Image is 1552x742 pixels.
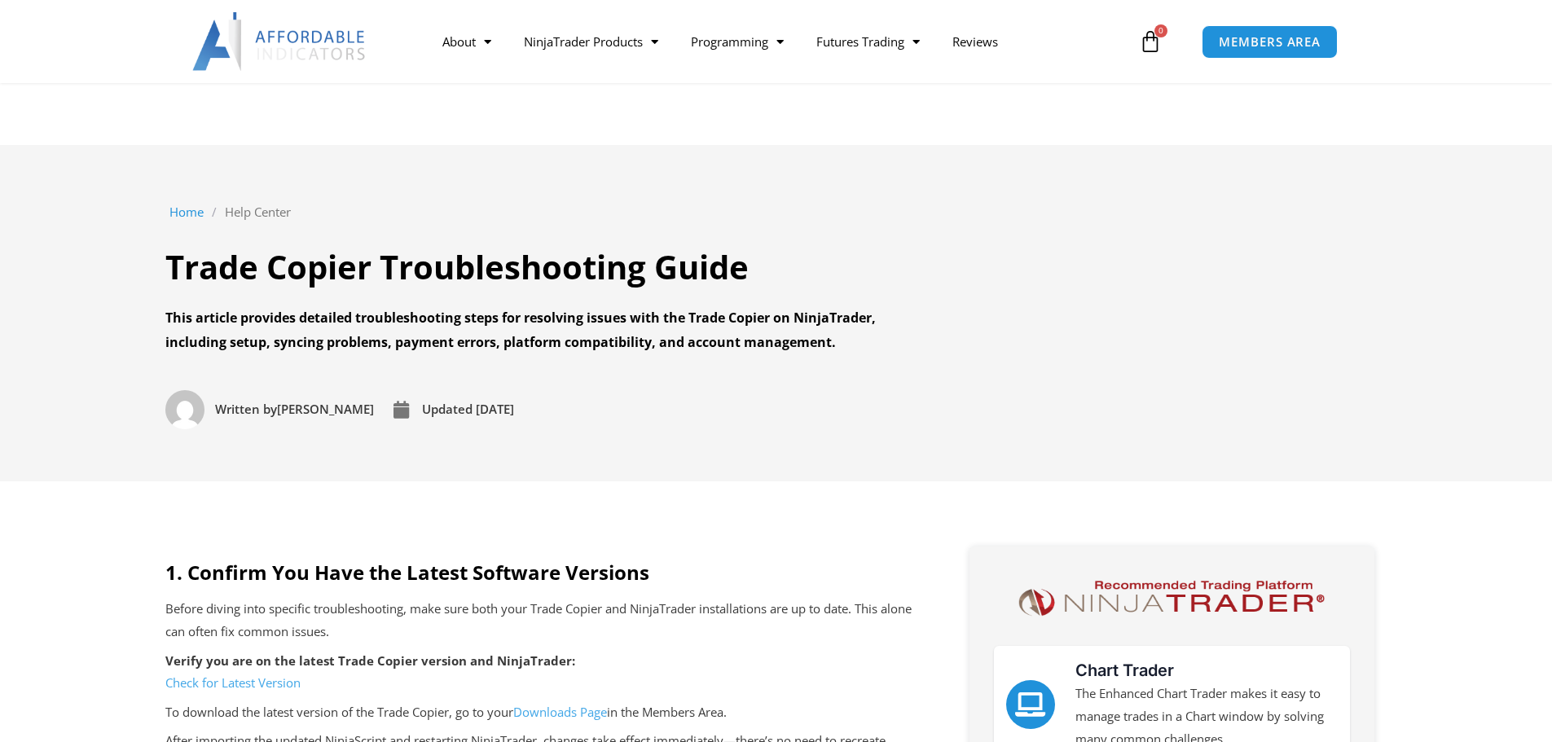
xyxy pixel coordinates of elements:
[225,201,291,224] a: Help Center
[1115,18,1186,65] a: 0
[1011,575,1331,621] img: NinjaTrader Logo | Affordable Indicators – NinjaTrader
[426,23,1135,60] nav: Menu
[165,306,915,354] div: This article provides detailed troubleshooting steps for resolving issues with the Trade Copier o...
[675,23,800,60] a: Programming
[211,398,374,421] span: [PERSON_NAME]
[1202,25,1338,59] a: MEMBERS AREA
[169,201,204,224] a: Home
[508,23,675,60] a: NinjaTrader Products
[192,12,367,71] img: LogoAI | Affordable Indicators – NinjaTrader
[476,401,514,417] time: [DATE]
[165,244,915,290] h1: Trade Copier Troubleshooting Guide
[165,652,575,669] strong: Verify you are on the latest Trade Copier version and NinjaTrader:
[1006,680,1055,729] a: Chart Trader
[165,674,301,691] a: Check for Latest Version
[426,23,508,60] a: About
[165,390,204,429] img: Picture of David Koehler
[800,23,936,60] a: Futures Trading
[1075,661,1174,680] a: Chart Trader
[165,598,912,643] p: Before diving into specific troubleshooting, make sure both your Trade Copier and NinjaTrader ins...
[165,701,912,724] p: To download the latest version of the Trade Copier, go to your in the Members Area.
[513,704,607,720] a: Downloads Page
[165,559,649,586] strong: 1. Confirm You Have the Latest Software Versions
[1154,24,1167,37] span: 0
[1219,36,1321,48] span: MEMBERS AREA
[422,401,473,417] span: Updated
[212,201,217,224] span: /
[215,401,277,417] span: Written by
[936,23,1014,60] a: Reviews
